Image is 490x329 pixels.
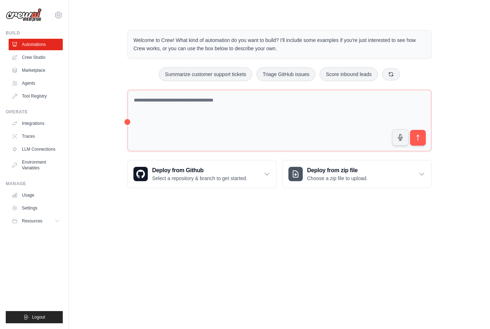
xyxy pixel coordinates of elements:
button: Logout [6,311,63,323]
a: Integrations [9,118,63,129]
span: Resources [22,218,42,224]
div: Manage [6,181,63,187]
a: Automations [9,39,63,50]
a: Usage [9,189,63,201]
button: Resources [9,215,63,227]
a: Tool Registry [9,90,63,102]
img: Logo [6,8,42,22]
h3: Deploy from zip file [307,166,368,175]
p: Choose a zip file to upload. [307,175,368,182]
span: Logout [32,314,45,320]
div: Operate [6,109,63,115]
h3: Deploy from Github [152,166,247,175]
a: LLM Connections [9,144,63,155]
a: Environment Variables [9,156,63,174]
a: Agents [9,77,63,89]
button: Score inbound leads [320,67,378,81]
a: Traces [9,131,63,142]
button: Summarize customer support tickets [159,67,252,81]
div: Build [6,30,63,36]
a: Settings [9,202,63,214]
button: Triage GitHub issues [256,67,315,81]
a: Crew Studio [9,52,63,63]
p: Welcome to Crew! What kind of automation do you want to build? I'll include some examples if you'... [133,36,425,53]
p: Select a repository & branch to get started. [152,175,247,182]
a: Marketplace [9,65,63,76]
